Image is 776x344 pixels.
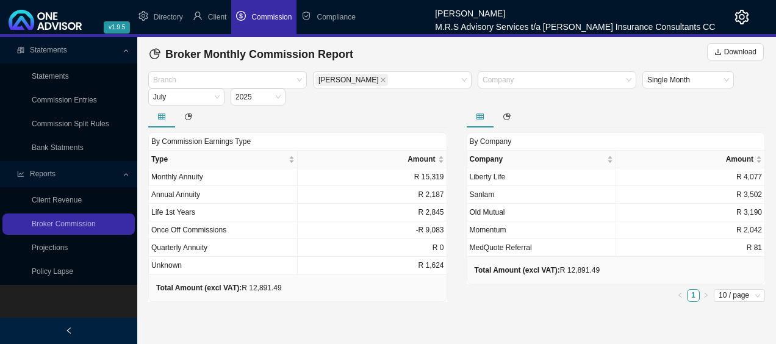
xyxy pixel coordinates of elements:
[17,170,24,177] span: line-chart
[298,239,447,257] td: R 0
[148,132,447,150] div: By Commission Earnings Type
[32,220,96,228] a: Broker Commission
[151,173,203,181] span: Monthly Annuity
[616,151,765,168] th: Amount
[151,243,207,252] span: Quarterly Annuity
[435,3,715,16] div: [PERSON_NAME]
[156,284,242,292] b: Total Amount (excl VAT):
[236,11,246,21] span: dollar
[158,113,165,120] span: table
[151,226,226,234] span: Once Off Commissions
[153,89,220,105] span: July
[674,289,687,302] li: Previous Page
[298,221,447,239] td: -R 9,083
[32,243,68,252] a: Projections
[149,151,298,168] th: Type
[616,221,765,239] td: R 2,042
[470,153,605,165] span: Company
[470,243,532,252] span: MedQuote Referral
[616,168,765,186] td: R 4,077
[467,132,766,150] div: By Company
[677,292,683,298] span: left
[619,153,753,165] span: Amount
[208,13,227,21] span: Client
[151,190,200,199] span: Annual Annuity
[154,13,183,21] span: Directory
[104,21,130,34] span: v1.9.5
[467,151,616,168] th: Company
[688,290,699,301] a: 1
[470,208,505,217] span: Old Mutual
[32,267,73,276] a: Policy Lapse
[616,239,765,257] td: R 81
[30,170,56,178] span: Reports
[476,113,484,120] span: table
[149,48,160,59] span: pie-chart
[193,11,203,21] span: user
[32,72,69,81] a: Statements
[151,261,182,270] span: Unknown
[470,173,506,181] span: Liberty Life
[703,292,709,298] span: right
[32,120,109,128] a: Commission Split Rules
[503,113,511,120] span: pie-chart
[298,257,447,274] td: R 1,624
[707,43,764,60] button: Download
[165,48,353,60] span: Broker Monthly Commission Report
[151,208,195,217] span: Life 1st Years
[317,13,355,21] span: Compliance
[151,153,286,165] span: Type
[315,74,388,86] span: Claudia Dowsett
[17,46,24,54] span: reconciliation
[300,153,435,165] span: Amount
[700,289,713,302] li: Next Page
[32,196,82,204] a: Client Revenue
[235,89,281,105] span: 2025
[616,186,765,204] td: R 3,502
[32,96,97,104] a: Commission Entries
[301,11,311,21] span: safety
[475,266,560,274] b: Total Amount (excl VAT):
[298,168,447,186] td: R 15,319
[298,186,447,204] td: R 2,187
[724,46,756,58] span: Download
[251,13,292,21] span: Commission
[616,204,765,221] td: R 3,190
[647,72,729,88] span: Single Month
[185,113,192,120] span: pie-chart
[674,289,687,302] button: left
[380,77,386,83] span: close
[714,48,722,56] span: download
[30,46,67,54] span: Statements
[298,151,447,168] th: Amount
[475,264,600,276] div: R 12,891.49
[138,11,148,21] span: setting
[32,143,84,152] a: Bank Statments
[714,289,765,302] div: Page Size
[719,290,760,301] span: 10 / page
[156,282,282,294] div: R 12,891.49
[298,204,447,221] td: R 2,845
[65,327,73,334] span: left
[735,10,749,24] span: setting
[470,226,506,234] span: Momentum
[687,289,700,302] li: 1
[700,289,713,302] button: right
[470,190,495,199] span: Sanlam
[435,16,715,30] div: M.R.S Advisory Services t/a [PERSON_NAME] Insurance Consultants CC
[9,10,82,30] img: 2df55531c6924b55f21c4cf5d4484680-logo-light.svg
[318,74,379,85] span: [PERSON_NAME]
